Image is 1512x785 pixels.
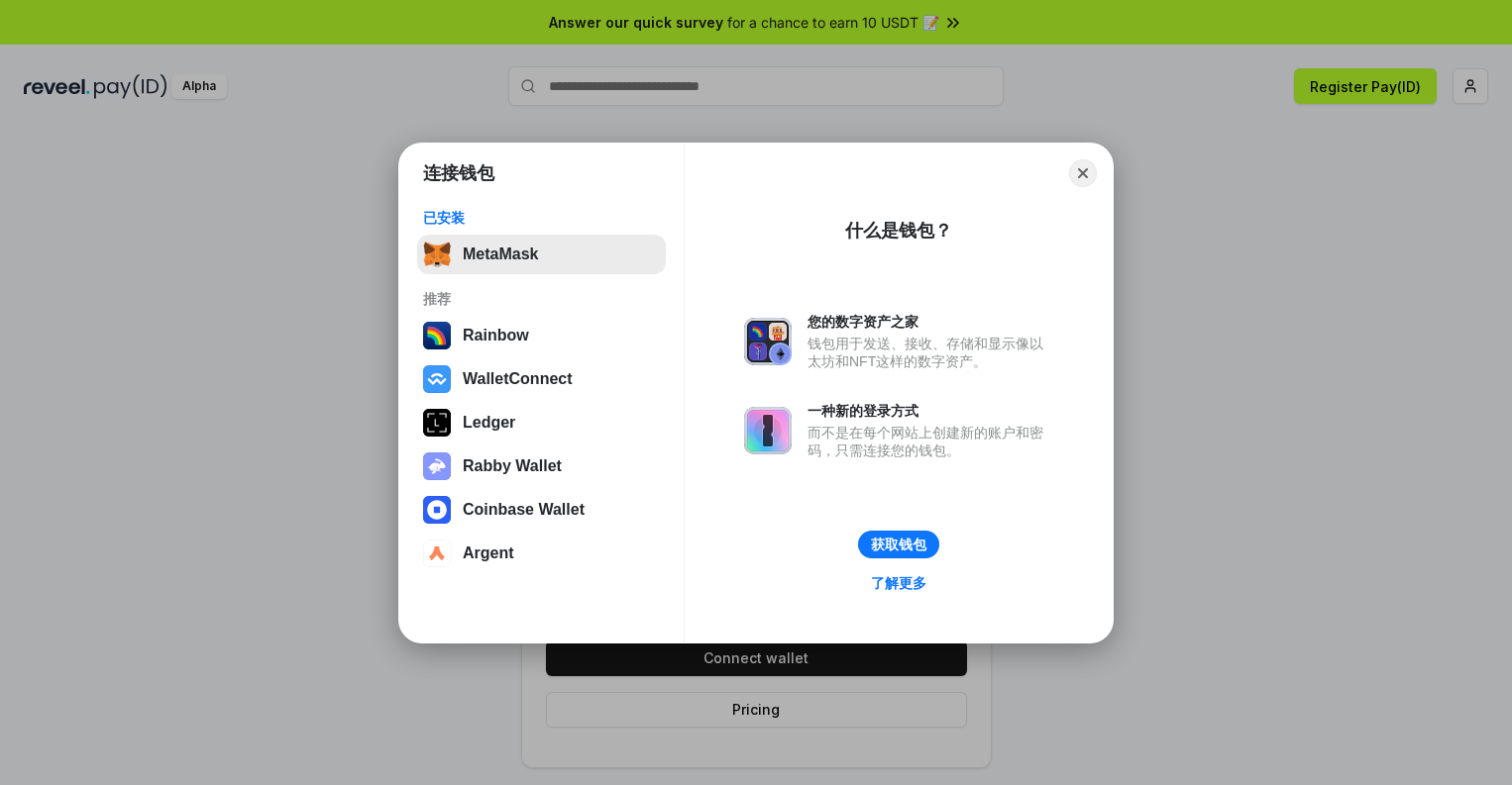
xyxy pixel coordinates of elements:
div: Argent [463,544,514,562]
div: WalletConnect [463,370,573,388]
h1: 连接钱包 [423,161,494,185]
a: 了解更多 [859,570,938,596]
div: 什么是钱包？ [845,219,952,243]
div: 已安装 [423,209,660,227]
img: svg+xml,%3Csvg%20xmlns%3D%22http%3A%2F%2Fwww.w3.org%2F2000%2Fsvg%22%20fill%3D%22none%22%20viewBox... [744,407,792,454]
img: svg+xml,%3Csvg%20width%3D%2228%22%20height%3D%2228%22%20viewBox%3D%220%200%2028%2028%22%20fill%3D... [423,496,451,524]
img: svg+xml,%3Csvg%20width%3D%22120%22%20height%3D%22120%22%20viewBox%3D%220%200%20120%20120%22%20fil... [423,322,451,349]
div: 推荐 [423,290,660,308]
div: Rabby Wallet [463,457,562,475]
div: 您的数字资产之家 [808,313,1053,331]
img: svg+xml,%3Csvg%20xmlns%3D%22http%3A%2F%2Fwww.w3.org%2F2000%2Fsvg%22%20fill%3D%22none%22%20viewBox... [423,452,451,480]
button: 获取钱包 [858,531,939,558]
div: 了解更多 [871,574,926,592]
button: WalletConnect [417,359,666,399]
img: svg+xml,%3Csvg%20width%3D%2228%22%20height%3D%2228%22%20viewBox%3D%220%200%2028%2028%22%20fill%3D... [423,540,451,567]
button: Argent [417,534,666,573]
img: svg+xml,%3Csvg%20fill%3D%22none%22%20height%3D%2233%22%20viewBox%3D%220%200%2035%2033%22%20width%... [423,241,451,268]
div: 钱包用于发送、接收、存储和显示像以太坊和NFT这样的数字资产。 [808,335,1053,370]
img: svg+xml,%3Csvg%20width%3D%2228%22%20height%3D%2228%22%20viewBox%3D%220%200%2028%2028%22%20fill%3D... [423,365,451,393]
button: Coinbase Wallet [417,490,666,530]
div: Coinbase Wallet [463,501,585,519]
button: MetaMask [417,235,666,274]
div: 获取钱包 [871,536,926,553]
button: Ledger [417,403,666,442]
button: Rabby Wallet [417,446,666,486]
img: svg+xml,%3Csvg%20xmlns%3D%22http%3A%2F%2Fwww.w3.org%2F2000%2Fsvg%22%20fill%3D%22none%22%20viewBox... [744,318,792,365]
button: Rainbow [417,316,666,355]
button: Close [1069,159,1097,187]
div: MetaMask [463,245,538,263]
img: svg+xml,%3Csvg%20xmlns%3D%22http%3A%2F%2Fwww.w3.org%2F2000%2Fsvg%22%20width%3D%2228%22%20height%3... [423,409,451,437]
div: Rainbow [463,327,529,344]
div: 一种新的登录方式 [808,402,1053,420]
div: 而不是在每个网站上创建新的账户和密码，只需连接您的钱包。 [808,424,1053,459]
div: Ledger [463,414,515,432]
